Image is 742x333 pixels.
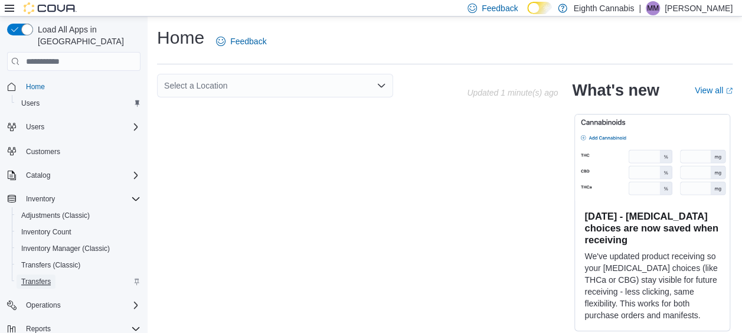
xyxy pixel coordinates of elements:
[21,260,80,270] span: Transfers (Classic)
[21,145,65,159] a: Customers
[2,119,145,135] button: Users
[17,275,140,289] span: Transfers
[21,79,140,94] span: Home
[21,99,40,108] span: Users
[665,1,733,15] p: [PERSON_NAME]
[17,241,115,256] a: Inventory Manager (Classic)
[26,147,60,156] span: Customers
[26,301,61,310] span: Operations
[21,211,90,220] span: Adjustments (Classic)
[584,250,720,321] p: We've updated product receiving so your [MEDICAL_DATA] choices (like THCa or CBG) stay visible fo...
[573,1,634,15] p: Eighth Cannabis
[33,24,140,47] span: Load All Apps in [GEOGRAPHIC_DATA]
[647,1,659,15] span: MM
[17,96,44,110] a: Users
[21,143,140,158] span: Customers
[17,208,94,223] a: Adjustments (Classic)
[21,120,49,134] button: Users
[695,86,733,95] a: View allExternal link
[17,275,55,289] a: Transfers
[21,298,140,312] span: Operations
[21,227,71,237] span: Inventory Count
[17,225,76,239] a: Inventory Count
[26,82,45,92] span: Home
[21,80,50,94] a: Home
[24,2,77,14] img: Cova
[646,1,660,15] div: Marilyn Mears
[482,2,518,14] span: Feedback
[21,298,66,312] button: Operations
[639,1,641,15] p: |
[211,30,271,53] a: Feedback
[157,26,204,50] h1: Home
[17,258,85,272] a: Transfers (Classic)
[12,224,145,240] button: Inventory Count
[21,192,140,206] span: Inventory
[725,87,733,94] svg: External link
[12,240,145,257] button: Inventory Manager (Classic)
[2,78,145,95] button: Home
[2,167,145,184] button: Catalog
[2,191,145,207] button: Inventory
[572,81,659,100] h2: What's new
[584,210,720,246] h3: [DATE] - [MEDICAL_DATA] choices are now saved when receiving
[17,241,140,256] span: Inventory Manager (Classic)
[21,120,140,134] span: Users
[21,277,51,286] span: Transfers
[21,168,55,182] button: Catalog
[26,171,50,180] span: Catalog
[12,207,145,224] button: Adjustments (Classic)
[17,208,140,223] span: Adjustments (Classic)
[527,2,552,14] input: Dark Mode
[12,95,145,112] button: Users
[527,14,528,15] span: Dark Mode
[26,122,44,132] span: Users
[2,297,145,314] button: Operations
[17,258,140,272] span: Transfers (Classic)
[2,142,145,159] button: Customers
[21,168,140,182] span: Catalog
[26,194,55,204] span: Inventory
[17,96,140,110] span: Users
[377,81,386,90] button: Open list of options
[12,257,145,273] button: Transfers (Classic)
[21,244,110,253] span: Inventory Manager (Classic)
[21,192,60,206] button: Inventory
[230,35,266,47] span: Feedback
[12,273,145,290] button: Transfers
[467,88,558,97] p: Updated 1 minute(s) ago
[17,225,140,239] span: Inventory Count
